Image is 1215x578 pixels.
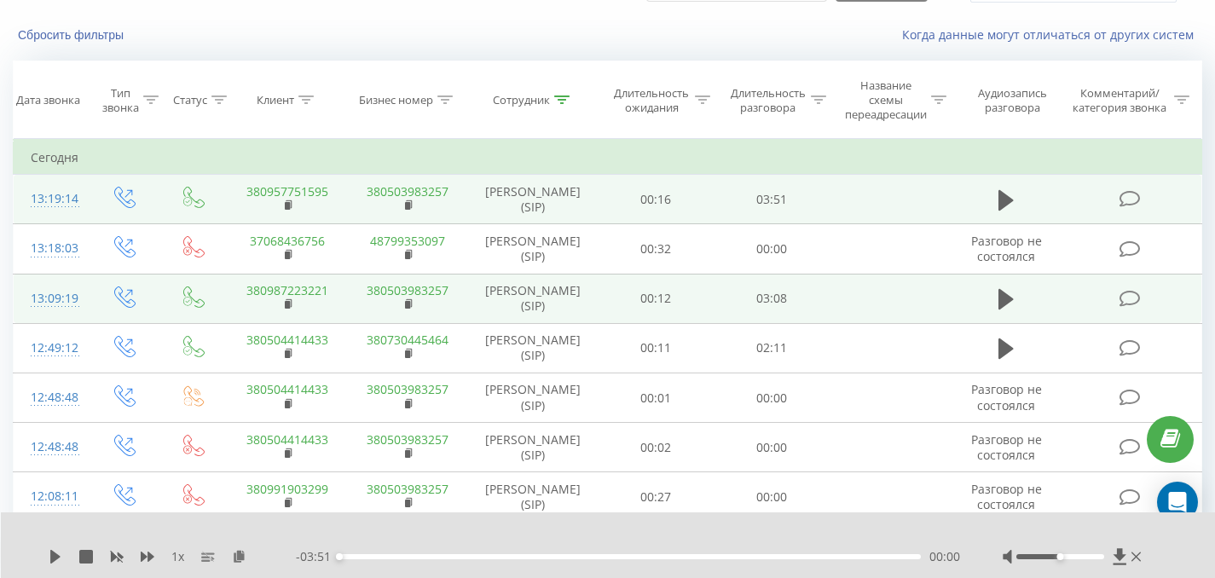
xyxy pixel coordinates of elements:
[613,86,690,115] div: Длительность ожидания
[966,86,1058,115] div: Аудиозапись разговора
[246,481,328,497] a: 380991903299
[367,282,448,298] a: 380503983257
[31,282,71,315] div: 13:09:19
[714,423,830,472] td: 00:00
[1157,482,1198,523] div: Open Intercom Messenger
[468,373,598,423] td: [PERSON_NAME] (SIP)
[598,175,714,224] td: 00:16
[714,373,830,423] td: 00:00
[714,175,830,224] td: 03:51
[171,548,184,565] span: 1 x
[845,78,927,122] div: Название схемы переадресации
[468,224,598,274] td: [PERSON_NAME] (SIP)
[1057,553,1064,560] div: Accessibility label
[730,86,807,115] div: Длительность разговора
[246,282,328,298] a: 380987223221
[468,175,598,224] td: [PERSON_NAME] (SIP)
[367,183,448,199] a: 380503983257
[367,431,448,448] a: 380503983257
[370,233,445,249] a: 48799353097
[367,332,448,348] a: 380730445464
[971,233,1042,264] span: Разговор не состоялся
[367,481,448,497] a: 380503983257
[336,553,343,560] div: Accessibility label
[16,93,80,107] div: Дата звонка
[929,548,960,565] span: 00:00
[14,141,1202,175] td: Сегодня
[246,431,328,448] a: 380504414433
[971,381,1042,413] span: Разговор не состоялся
[13,27,132,43] button: Сбросить фильтры
[250,233,325,249] a: 37068436756
[468,274,598,323] td: [PERSON_NAME] (SIP)
[598,472,714,522] td: 00:27
[714,472,830,522] td: 00:00
[971,431,1042,463] span: Разговор не состоялся
[296,548,339,565] span: - 03:51
[468,423,598,472] td: [PERSON_NAME] (SIP)
[102,86,139,115] div: Тип звонка
[902,26,1202,43] a: Когда данные могут отличаться от других систем
[598,274,714,323] td: 00:12
[31,431,71,464] div: 12:48:48
[31,381,71,414] div: 12:48:48
[714,323,830,373] td: 02:11
[1070,86,1170,115] div: Комментарий/категория звонка
[598,423,714,472] td: 00:02
[31,480,71,513] div: 12:08:11
[714,274,830,323] td: 03:08
[257,93,294,107] div: Клиент
[971,481,1042,512] span: Разговор не состоялся
[493,93,550,107] div: Сотрудник
[468,472,598,522] td: [PERSON_NAME] (SIP)
[598,323,714,373] td: 00:11
[31,182,71,216] div: 13:19:14
[173,93,207,107] div: Статус
[31,332,71,365] div: 12:49:12
[359,93,433,107] div: Бизнес номер
[246,332,328,348] a: 380504414433
[598,224,714,274] td: 00:32
[714,224,830,274] td: 00:00
[468,323,598,373] td: [PERSON_NAME] (SIP)
[31,232,71,265] div: 13:18:03
[598,373,714,423] td: 00:01
[367,381,448,397] a: 380503983257
[246,183,328,199] a: 380957751595
[246,381,328,397] a: 380504414433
